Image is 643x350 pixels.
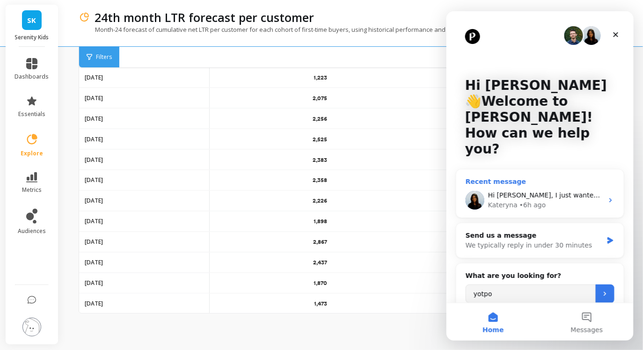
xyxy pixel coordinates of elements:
p: 1,898 [314,218,327,226]
button: Submit [149,273,168,292]
p: 2,867 [313,239,327,246]
p: [DATE] [85,259,103,267]
p: 1,870 [314,280,327,287]
p: [DATE] [85,280,103,287]
div: Send us a messageWe typically reply in under 30 minutes [9,211,178,247]
span: Filters [96,53,112,61]
p: [DATE] [85,136,103,143]
p: [DATE] [85,177,103,184]
span: SK [28,15,37,26]
p: 24th month LTR forecast per customer [95,9,314,25]
p: [DATE] [85,300,103,308]
p: [DATE] [85,197,103,205]
p: 2,226 [313,197,327,205]
p: 2,525 [313,136,327,143]
p: Month-24 forecast of cumulative net LTR per customer for each cohort of first-time buyers, using ... [79,25,517,34]
p: [DATE] [85,239,103,246]
p: [DATE] [85,156,103,164]
span: Home [36,315,57,322]
input: Search our documentation [19,273,149,292]
p: 1,473 [314,300,327,308]
span: metrics [22,186,42,194]
h2: What are you looking for? [19,260,168,270]
p: 1,223 [314,74,327,81]
p: [DATE] [85,218,103,226]
p: 2,075 [313,95,327,102]
p: [DATE] [85,74,103,81]
span: explore [21,150,43,157]
div: Send us a message [19,219,156,229]
img: header icon [79,12,90,23]
p: Serenity Kids [15,34,49,41]
div: We typically reply in under 30 minutes [19,229,156,239]
div: Kateryna [42,189,71,199]
p: 2,256 [313,115,327,123]
img: profile picture [22,318,41,336]
span: dashboards [15,73,49,80]
div: Close [161,15,178,32]
p: [DATE] [85,95,103,102]
p: 2,383 [313,156,327,164]
p: 2,358 [313,177,327,184]
p: 2,437 [313,259,327,267]
div: • 6h ago [73,189,100,199]
span: audiences [18,227,46,235]
button: Messages [94,292,187,329]
iframe: Intercom live chat [446,11,634,341]
span: Messages [124,315,157,322]
span: essentials [18,110,45,118]
p: [DATE] [85,115,103,123]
